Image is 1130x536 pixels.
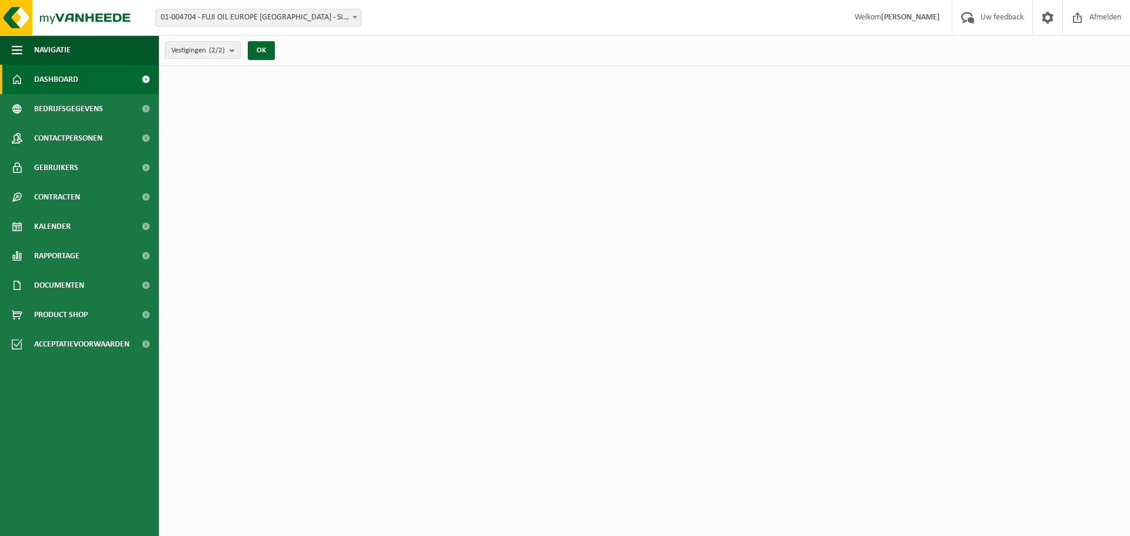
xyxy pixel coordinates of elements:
[881,13,940,22] strong: [PERSON_NAME]
[34,94,103,124] span: Bedrijfsgegevens
[34,300,88,329] span: Product Shop
[34,182,80,212] span: Contracten
[34,35,71,65] span: Navigatie
[34,241,79,271] span: Rapportage
[34,65,78,94] span: Dashboard
[34,329,129,359] span: Acceptatievoorwaarden
[155,9,361,26] span: 01-004704 - FUJI OIL EUROPE NV - SINT-KRUIS-WINKEL
[34,153,78,182] span: Gebruikers
[156,9,361,26] span: 01-004704 - FUJI OIL EUROPE NV - SINT-KRUIS-WINKEL
[34,212,71,241] span: Kalender
[165,41,241,59] button: Vestigingen(2/2)
[171,42,225,59] span: Vestigingen
[209,46,225,54] count: (2/2)
[34,271,84,300] span: Documenten
[248,41,275,60] button: OK
[34,124,102,153] span: Contactpersonen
